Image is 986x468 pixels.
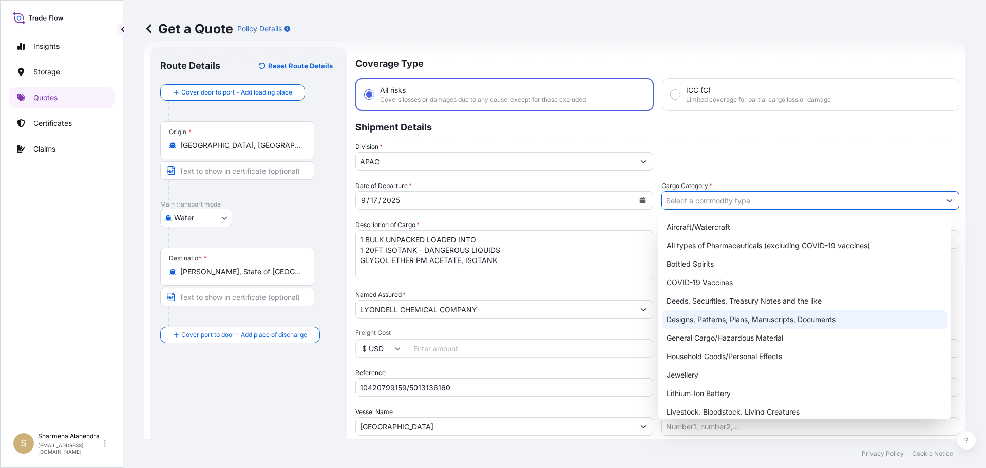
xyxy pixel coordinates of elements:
div: General Cargo/Hazardous Material [662,329,947,347]
input: Your internal reference [355,378,653,397]
label: Cargo Category [661,181,712,191]
div: Aircraft/Watercraft [662,218,947,236]
div: Origin [169,128,192,136]
p: Sharmena Alahendra [38,432,102,440]
p: Route Details [160,60,220,72]
p: Shipment Details [355,111,959,142]
div: Jewellery [662,366,947,384]
input: Destination [180,267,301,277]
span: Covers losses or damages due to any cause, except for those excluded [380,96,586,104]
button: Show suggestions [634,152,653,171]
p: Insights [33,41,60,51]
label: Named Assured [355,290,406,300]
div: month, [360,194,367,207]
div: Bottled Spirits [662,255,947,273]
p: Cookie Notice [912,450,953,458]
input: Enter amount [407,339,653,358]
p: Claims [33,144,55,154]
div: Deeds, Securities, Treasury Notes and the like [662,292,947,310]
label: Vessel Name [355,407,393,417]
span: Freight Cost [355,329,653,337]
div: All types of Pharmaceuticals (excluding COVID-19 vaccines) [662,236,947,255]
label: Description of Cargo [355,220,420,230]
span: Limited coverage for partial cargo loss or damage [686,96,831,104]
span: All risks [380,85,406,96]
button: Show suggestions [634,417,653,436]
p: Privacy Policy [862,450,904,458]
span: ICC (C) [686,85,711,96]
p: Get a Quote [144,21,233,37]
label: Division [355,142,383,152]
input: Select a commodity type [662,191,940,210]
p: Reset Route Details [268,61,333,71]
span: Cover port to door - Add place of discharge [181,330,307,340]
button: Show suggestions [940,191,959,210]
input: Origin [180,140,301,151]
input: Type to search division [356,152,634,171]
p: Certificates [33,118,72,128]
div: Livestock, Bloodstock, Living Creatures [662,403,947,421]
div: Designs, Patterns, Plans, Manuscripts, Documents [662,310,947,329]
div: day, [369,194,378,207]
div: / [378,194,381,207]
input: Text to appear on certificate [160,288,314,306]
button: Select transport [160,209,232,227]
p: Coverage Type [355,47,959,78]
p: [EMAIL_ADDRESS][DOMAIN_NAME] [38,442,102,455]
p: Quotes [33,92,58,103]
p: Policy Details [237,24,282,34]
div: COVID-19 Vaccines [662,273,947,292]
p: Storage [33,67,60,77]
button: Calendar [634,192,651,209]
div: Destination [169,254,207,263]
button: Show suggestions [634,300,653,319]
span: Water [174,213,194,223]
input: Full name [356,300,634,319]
div: Lithium-Ion Battery [662,384,947,403]
p: Main transport mode [160,200,337,209]
div: / [367,194,369,207]
span: Date of Departure [355,181,412,191]
div: Household Goods/Personal Effects [662,347,947,366]
span: Cover door to port - Add loading place [181,87,292,98]
span: S [21,438,27,448]
input: Type to search vessel name or IMO [356,417,634,436]
div: year, [381,194,401,207]
label: Reference [355,368,386,378]
input: Number1, number2,... [661,417,959,436]
input: Text to appear on certificate [160,161,314,180]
